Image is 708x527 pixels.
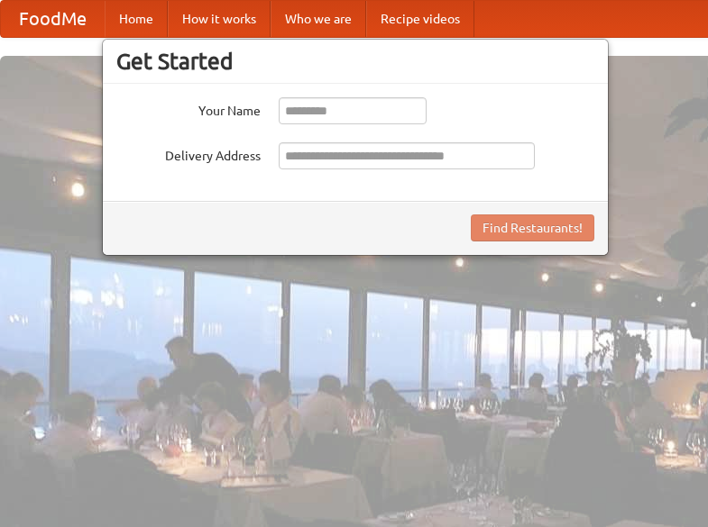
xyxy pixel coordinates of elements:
[471,214,594,241] button: Find Restaurants!
[116,48,594,75] h3: Get Started
[1,1,105,37] a: FoodMe
[271,1,366,37] a: Who we are
[105,1,168,37] a: Home
[116,97,261,120] label: Your Name
[116,142,261,165] label: Delivery Address
[366,1,474,37] a: Recipe videos
[168,1,271,37] a: How it works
